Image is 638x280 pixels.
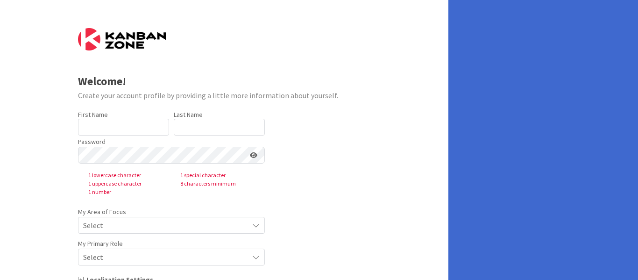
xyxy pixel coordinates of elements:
span: 1 lowercase character [81,171,173,179]
div: Create your account profile by providing a little more information about yourself. [78,90,371,101]
span: Select [83,251,244,264]
label: Password [78,137,106,147]
span: 1 uppercase character [81,179,173,188]
img: Kanban Zone [78,28,166,50]
label: First Name [78,110,108,119]
label: My Primary Role [78,239,123,249]
span: Select [83,219,244,232]
span: 8 characters minimum [173,179,265,188]
label: Last Name [174,110,203,119]
label: My Area of Focus [78,207,126,217]
span: 1 number [81,188,173,196]
div: Welcome! [78,73,371,90]
span: 1 special character [173,171,265,179]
